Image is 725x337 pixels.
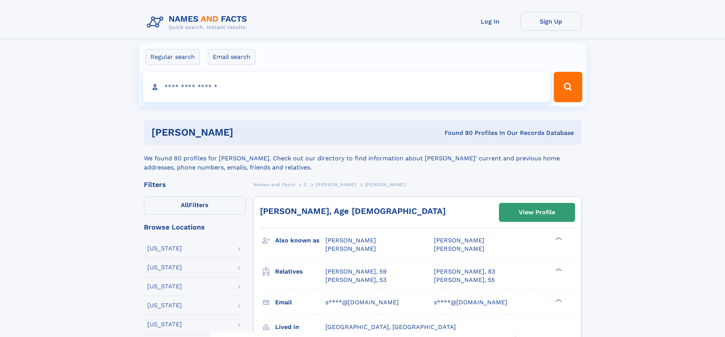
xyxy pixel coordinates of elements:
[147,321,182,328] div: [US_STATE]
[553,236,562,241] div: ❯
[434,245,484,252] span: [PERSON_NAME]
[208,49,255,65] label: Email search
[499,203,575,222] a: View Profile
[147,283,182,290] div: [US_STATE]
[434,276,495,284] a: [PERSON_NAME], 55
[325,245,376,252] span: [PERSON_NAME]
[151,128,339,137] h1: [PERSON_NAME]
[325,267,387,276] a: [PERSON_NAME], 59
[144,196,246,215] label: Filters
[434,237,484,244] span: [PERSON_NAME]
[181,201,189,209] span: All
[147,264,182,271] div: [US_STATE]
[144,181,246,188] div: Filters
[554,72,582,102] button: Search Button
[460,12,521,31] a: Log In
[521,12,582,31] a: Sign Up
[325,323,456,331] span: [GEOGRAPHIC_DATA], [GEOGRAPHIC_DATA]
[145,49,200,65] label: Regular search
[275,234,325,247] h3: Also known as
[143,72,551,102] input: search input
[253,180,295,189] a: Names and Facts
[434,267,495,276] a: [PERSON_NAME], 83
[144,224,246,231] div: Browse Locations
[275,321,325,334] h3: Lived in
[275,265,325,278] h3: Relatives
[339,129,574,137] div: Found 80 Profiles In Our Records Database
[144,12,253,33] img: Logo Names and Facts
[519,204,555,221] div: View Profile
[304,180,307,189] a: C
[325,237,376,244] span: [PERSON_NAME]
[147,245,182,252] div: [US_STATE]
[144,145,582,172] div: We found 80 profiles for [PERSON_NAME]. Check out our directory to find information about [PERSON...
[304,182,307,187] span: C
[315,180,356,189] a: [PERSON_NAME]
[365,182,406,187] span: [PERSON_NAME]
[325,276,386,284] a: [PERSON_NAME], 53
[553,298,562,303] div: ❯
[147,302,182,309] div: [US_STATE]
[275,296,325,309] h3: Email
[260,206,446,216] a: [PERSON_NAME], Age [DEMOGRAPHIC_DATA]
[315,182,356,187] span: [PERSON_NAME]
[553,267,562,272] div: ❯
